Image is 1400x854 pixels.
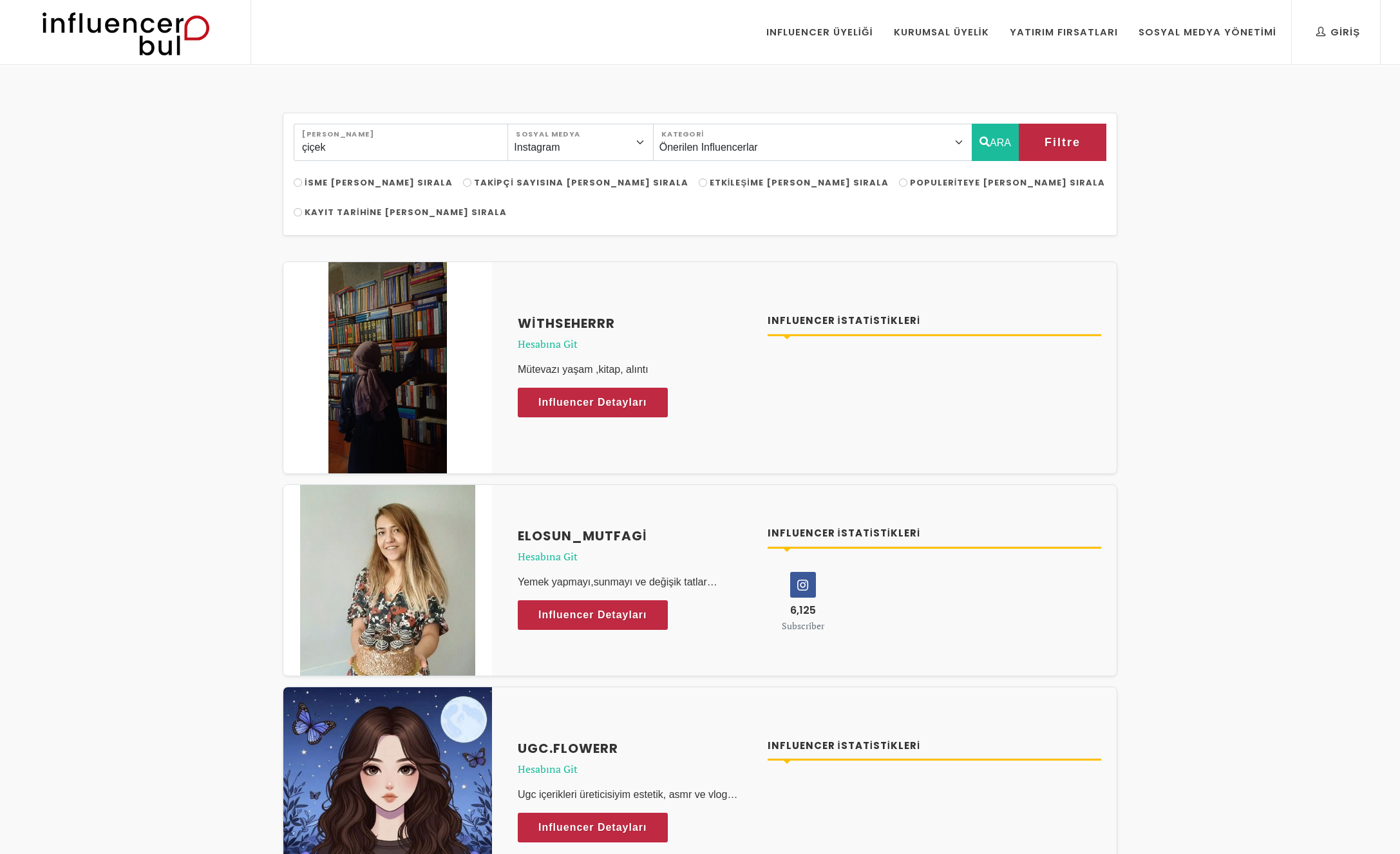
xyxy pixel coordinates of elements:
div: Kurumsal Üyelik [894,25,989,39]
span: Populeriteye [PERSON_NAME] Sırala [910,176,1106,189]
a: Ugc.flowerr [518,739,752,758]
input: Kayıt Tarihine [PERSON_NAME] Sırala [294,208,302,216]
span: Kayıt Tarihine [PERSON_NAME] Sırala [305,206,507,218]
div: Influencer Üyeliği [766,25,873,39]
h4: Influencer İstatistikleri [768,526,1102,541]
input: Takipçi Sayısına [PERSON_NAME] Sırala [463,178,471,187]
div: Sosyal Medya Yönetimi [1139,25,1276,39]
span: Filtre [1045,131,1081,153]
a: elosun_mutfagi [518,526,752,546]
small: Subscriber [782,620,824,632]
button: Filtre [1019,124,1106,161]
a: withseherrr [518,314,752,333]
p: Mütevazı yaşam ,kitap, alıntı [518,362,752,377]
div: Yatırım Fırsatları [1010,25,1118,39]
span: Influencer Detayları [538,393,647,412]
span: Influencer Detayları [538,818,647,837]
span: Takipçi Sayısına [PERSON_NAME] Sırala [474,176,688,189]
div: Giriş [1316,25,1360,39]
h4: Influencer İstatistikleri [768,314,1102,328]
span: Influencer Detayları [538,605,647,625]
span: Hesabına Git [518,761,752,777]
h4: Influencer İstatistikleri [768,739,1102,754]
a: Influencer Detayları [518,388,668,417]
input: Populeriteye [PERSON_NAME] Sırala [899,178,907,187]
span: İsme [PERSON_NAME] Sırala [305,176,453,189]
input: Search.. [294,124,508,161]
input: Etkileşime [PERSON_NAME] Sırala [699,178,707,187]
span: 6,125 [790,603,816,618]
input: İsme [PERSON_NAME] Sırala [294,178,302,187]
span: Hesabına Git [518,336,752,352]
a: Influencer Detayları [518,813,668,842]
a: Influencer Detayları [518,600,668,630]
p: Yemek yapmayı,sunmayı ve değişik tatlar tatmayı,gezmeyi,farklı yerler yöresel lezzetler seven bir... [518,574,752,590]
span: Etkileşime [PERSON_NAME] Sırala [710,176,889,189]
button: ARA [972,124,1019,161]
p: Ugc içerikleri üreticisiyim estetik, asmr ve vlog şeklinde videolar üretiyorum [518,787,752,802]
span: Hesabına Git [518,549,752,564]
